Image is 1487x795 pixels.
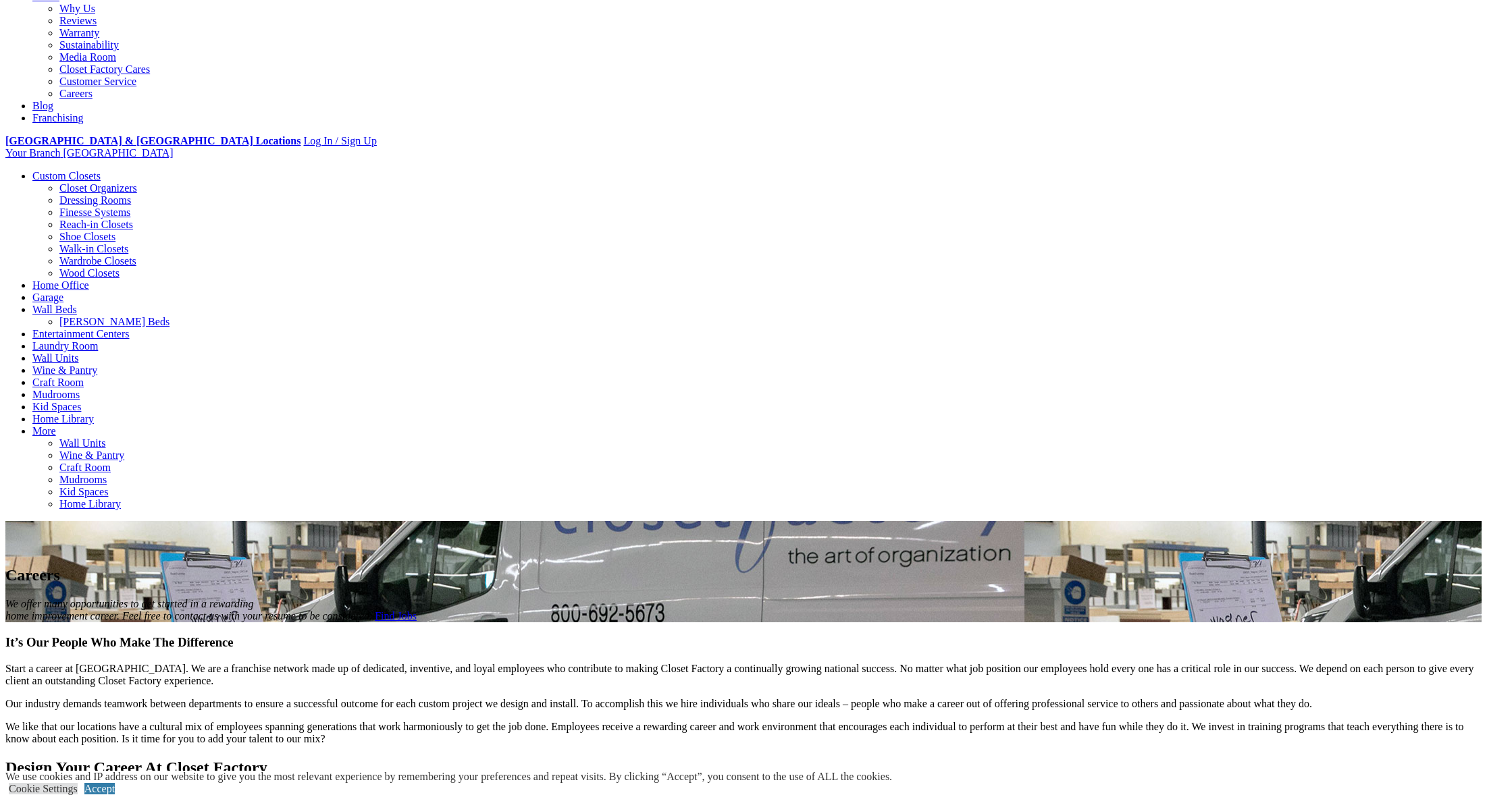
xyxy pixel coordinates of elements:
[84,783,115,794] a: Accept
[59,255,136,267] a: Wardrobe Closets
[59,267,120,279] a: Wood Closets
[59,63,150,75] a: Closet Factory Cares
[32,100,53,111] a: Blog
[59,474,107,485] a: Mudrooms
[5,598,372,622] em: We offer many opportunities to get started in a rewarding home improvement career. Feel free to c...
[5,721,1482,745] p: We like that our locations have a cultural mix of employees spanning generations that work harmon...
[59,27,99,38] a: Warranty
[59,15,97,26] a: Reviews
[32,328,130,339] a: Entertainment Centers
[59,243,128,254] a: Walk-in Closets
[59,51,116,63] a: Media Room
[32,425,56,437] a: More menu text will display only on big screen
[59,207,130,218] a: Finesse Systems
[5,759,1482,777] h2: Design Your Career At Closet Factory
[375,610,417,622] a: Find Jobs
[32,112,84,124] a: Franchising
[5,135,301,146] a: [GEOGRAPHIC_DATA] & [GEOGRAPHIC_DATA] Locations
[59,462,111,473] a: Craft Room
[32,377,84,388] a: Craft Room
[59,231,115,242] a: Shoe Closets
[32,352,78,364] a: Wall Units
[59,316,169,327] a: [PERSON_NAME] Beds
[5,147,60,159] span: Your Branch
[59,88,93,99] a: Careers
[5,566,1482,584] h1: Careers
[32,389,80,400] a: Mudrooms
[59,498,121,510] a: Home Library
[5,663,1482,687] p: Start a career at [GEOGRAPHIC_DATA]. We are a franchise network made up of dedicated, inventive, ...
[5,635,1482,650] h3: It’s Our People Who Make The Difference
[59,449,124,461] a: Wine & Pantry
[32,401,81,412] a: Kid Spaces
[5,771,892,783] div: We use cookies and IP address on our website to give you the most relevant experience by remember...
[32,170,101,182] a: Custom Closets
[32,292,63,303] a: Garage
[59,219,133,230] a: Reach-in Closets
[5,698,1482,710] p: Our industry demands teamwork between departments to ensure a successful outcome for each custom ...
[32,340,98,352] a: Laundry Room
[32,279,89,291] a: Home Office
[59,76,136,87] a: Customer Service
[59,3,95,14] a: Why Us
[59,486,108,497] a: Kid Spaces
[32,304,77,315] a: Wall Beds
[9,783,78,794] a: Cookie Settings
[59,39,119,51] a: Sustainability
[59,182,137,194] a: Closet Organizers
[63,147,173,159] span: [GEOGRAPHIC_DATA]
[59,194,131,206] a: Dressing Rooms
[303,135,376,146] a: Log In / Sign Up
[5,147,174,159] a: Your Branch [GEOGRAPHIC_DATA]
[32,364,97,376] a: Wine & Pantry
[59,437,105,449] a: Wall Units
[32,413,94,424] a: Home Library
